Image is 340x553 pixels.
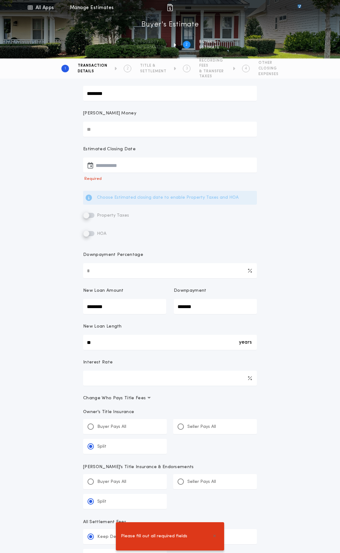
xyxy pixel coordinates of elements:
[83,146,257,152] p: Estimated Closing Date
[83,299,166,314] input: New Loan Amount
[83,409,257,415] p: Owner's Title Insurance
[187,479,216,485] p: Seller Pays All
[83,359,113,366] p: Interest Rate
[97,195,239,201] p: Choose Estimated closing date to enable Property Taxes and HOA
[83,288,124,294] p: New Loan Amount
[187,424,216,430] p: Seller Pays All
[185,42,188,47] h2: 2
[83,122,257,137] input: [PERSON_NAME] Money
[83,252,143,258] p: Downpayment Percentage
[121,533,187,540] span: Please fill out all required fields
[258,66,279,71] span: CLOSING
[141,20,199,30] h1: Buyer's Estimate
[83,519,257,525] p: All Settlement Fees
[137,39,167,44] span: Property
[97,424,126,430] p: Buyer Pays All
[83,176,257,181] p: Required
[83,464,257,470] p: [PERSON_NAME]'s Title Insurance & Endorsements
[78,69,107,74] span: DETAILS
[97,444,106,450] p: Split
[258,72,279,77] span: EXPENSES
[140,63,167,68] span: TITLE &
[258,60,279,65] span: OTHER
[166,4,174,11] img: img
[65,66,66,71] h2: 1
[83,395,151,401] span: Change Who Pays Title Fees
[199,69,226,79] span: & TRANSFER TAXES
[83,324,122,330] p: New Loan Length
[199,39,219,44] span: BUYER'S
[286,4,313,11] img: vs-icon
[83,110,136,117] p: [PERSON_NAME] Money
[199,58,226,68] span: RECORDING FEES
[186,66,188,71] h2: 3
[137,45,167,50] span: information
[97,499,106,505] p: Split
[96,213,129,218] span: Property Taxes
[83,263,257,278] input: Downpayment Percentage
[83,86,257,101] input: Sale Price
[78,63,107,68] span: TRANSACTION
[199,45,219,50] span: ESTIMATE
[140,69,167,74] span: SETTLEMENT
[245,66,247,71] h2: 4
[127,66,129,71] h2: 2
[96,231,106,236] span: HOA
[83,395,257,401] button: Change Who Pays Title Fees
[97,479,126,485] p: Buyer Pays All
[239,335,252,350] div: years
[174,288,207,294] p: Downpayment
[174,299,257,314] input: Downpayment
[83,371,257,386] input: Interest Rate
